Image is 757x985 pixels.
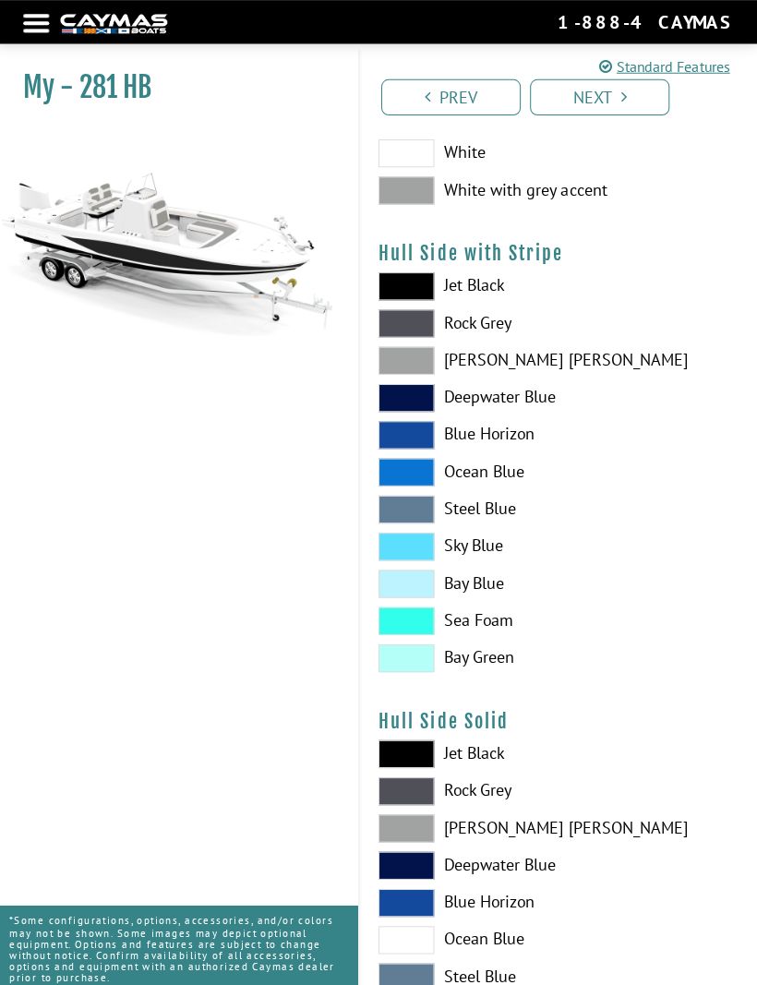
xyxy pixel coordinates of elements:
a: Standard Features [599,54,729,77]
label: Blue Horizon [380,883,739,910]
label: Bay Green [380,640,739,667]
label: Jet Black [380,270,739,298]
label: Steel Blue [380,956,739,984]
label: Bay Blue [380,566,739,594]
label: Blue Horizon [380,418,739,446]
label: Jet Black [380,735,739,763]
a: Prev [383,78,522,114]
h4: Hull Side with Stripe [380,240,739,263]
div: 1-888-4CAYMAS [559,10,729,34]
p: *Some configurations, options, accessories, and/or colors may not be shown. Some images may depic... [14,899,346,985]
label: Rock Grey [380,307,739,335]
img: white-logo-c9c8dbefe5ff5ceceb0f0178aa75bf4bb51f6bca0971e226c86eb53dfe498488.png [65,14,171,33]
label: Deepwater Blue [380,846,739,873]
label: White [380,138,739,166]
label: Rock Grey [380,772,739,799]
label: Ocean Blue [380,455,739,483]
a: Next [531,78,669,114]
h4: Hull Side Solid [380,704,739,727]
label: Sea Foam [380,603,739,631]
label: [PERSON_NAME] [PERSON_NAME] [380,809,739,836]
label: Steel Blue [380,492,739,520]
label: Ocean Blue [380,919,739,947]
label: Deepwater Blue [380,381,739,409]
ul: Pagination [378,76,757,114]
h1: My - 281 HB [28,69,314,103]
label: [PERSON_NAME] [PERSON_NAME] [380,344,739,372]
label: White with grey accent [380,175,739,203]
label: Sky Blue [380,529,739,557]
